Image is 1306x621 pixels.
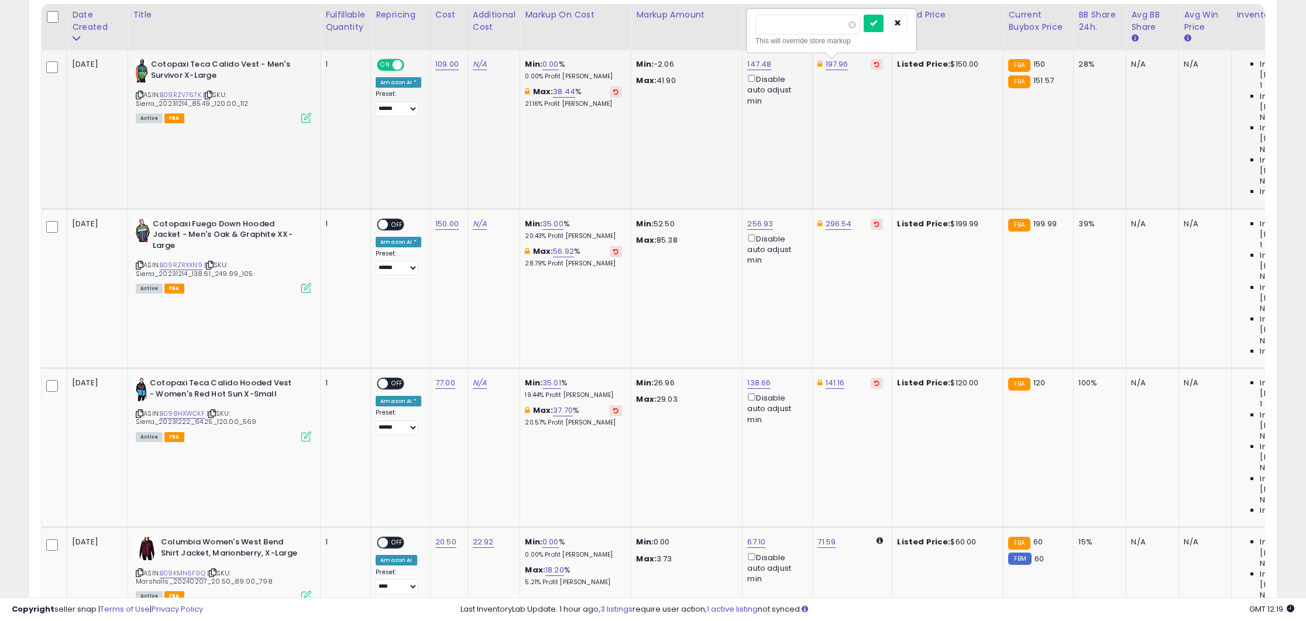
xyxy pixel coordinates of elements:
[897,218,950,229] b: Listed Price:
[1131,537,1170,547] div: N/A
[152,603,203,615] a: Privacy Policy
[1260,303,1274,314] span: N/A
[376,77,421,88] div: Amazon AI *
[1184,537,1222,547] div: N/A
[150,378,292,402] b: Cotopaxi Teca Calido Hooded Vest - Women's Red Hot Sun X-Small
[136,284,163,294] span: All listings currently available for purchase on Amazon
[136,90,248,108] span: | SKU: Sierra_20231214_85.49_120.00_112
[636,59,733,70] p: -2.06
[1008,553,1031,565] small: FBM
[473,536,494,548] a: 22.92
[636,377,654,388] strong: Min:
[1033,75,1054,86] span: 151.57
[100,603,150,615] a: Terms of Use
[636,9,737,21] div: Markup Amount
[1131,59,1170,70] div: N/A
[136,409,256,426] span: | SKU: Sierra_20231222_64.25_120.00_569
[473,9,515,33] div: Additional Cost
[1260,112,1274,123] span: N/A
[403,60,421,70] span: OFF
[636,218,654,229] strong: Min:
[897,378,994,388] div: $120.00
[325,219,362,229] div: 1
[636,58,654,70] strong: Min:
[1260,431,1274,441] span: N/A
[1008,537,1030,550] small: FBA
[636,75,657,86] strong: Max:
[12,604,203,615] div: seller snap | |
[600,603,633,615] a: 3 listings
[1184,378,1222,388] div: N/A
[136,537,311,599] div: ASIN:
[1131,33,1138,44] small: Avg BB Share.
[376,409,421,435] div: Preset:
[1035,553,1044,564] span: 60
[525,246,622,268] div: %
[747,391,803,425] div: Disable auto adjust min
[378,60,393,70] span: ON
[1008,9,1068,33] div: Current Buybox Price
[376,555,417,565] div: Amazon AI
[1033,536,1043,547] span: 60
[435,536,456,548] a: 20.50
[325,59,362,70] div: 1
[1033,377,1045,388] span: 120
[897,9,998,21] div: Listed Price
[897,59,994,70] div: $150.00
[136,432,163,442] span: All listings currently available for purchase on Amazon
[636,553,657,564] strong: Max:
[72,378,119,388] div: [DATE]
[525,565,622,586] div: %
[435,58,459,70] a: 109.00
[636,537,733,547] p: 0.00
[636,394,657,405] strong: Max:
[1078,378,1117,388] div: 100%
[636,554,733,564] p: 3.73
[376,396,421,406] div: Amazon AI *
[133,9,315,21] div: Title
[707,603,758,615] a: 1 active listing
[525,260,622,268] p: 28.79% Profit [PERSON_NAME]
[636,394,733,405] p: 29.03
[160,409,205,419] a: B098HXWCKF
[460,604,1294,615] div: Last InventoryLab Update: 1 hour ago, require user action, not synced.
[525,537,622,558] div: %
[1131,9,1174,33] div: Avg BB Share
[1131,378,1170,388] div: N/A
[1260,80,1262,91] span: 1
[473,218,487,230] a: N/A
[525,218,542,229] b: Min:
[12,603,54,615] strong: Copyright
[325,9,366,33] div: Fulfillable Quantity
[636,378,733,388] p: 26.96
[136,219,150,242] img: 4145kZMvEAL._SL40_.jpg
[826,377,845,389] a: 141.16
[164,284,184,294] span: FBA
[747,58,771,70] a: 147.48
[897,536,950,547] b: Listed Price:
[747,218,773,230] a: 256.93
[525,88,530,95] i: This overrides the store level max markup for this listing
[826,218,852,230] a: 296.54
[151,59,293,84] b: Cotopaxi Teca Calido Vest - Men's Survivor X-Large
[136,219,311,292] div: ASIN:
[747,536,765,548] a: 67.10
[525,87,622,108] div: %
[1184,59,1222,70] div: N/A
[613,89,618,95] i: Revert to store-level Max Markup
[376,237,421,247] div: Amazon AI *
[1078,537,1117,547] div: 15%
[525,578,622,586] p: 5.21% Profit [PERSON_NAME]
[1260,495,1274,505] span: N/A
[1249,603,1294,615] span: 2025-09-6 12:19 GMT
[533,405,554,416] b: Max:
[747,232,803,266] div: Disable auto adjust min
[533,246,554,257] b: Max:
[325,378,362,388] div: 1
[1033,218,1057,229] span: 199.99
[525,100,622,108] p: 21.16% Profit [PERSON_NAME]
[161,537,303,561] b: Columbia Women's West Bend Shirt Jacket, Marionberry, X-Large
[388,538,407,548] span: OFF
[525,391,622,399] p: 19.44% Profit [PERSON_NAME]
[636,219,733,229] p: 52.50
